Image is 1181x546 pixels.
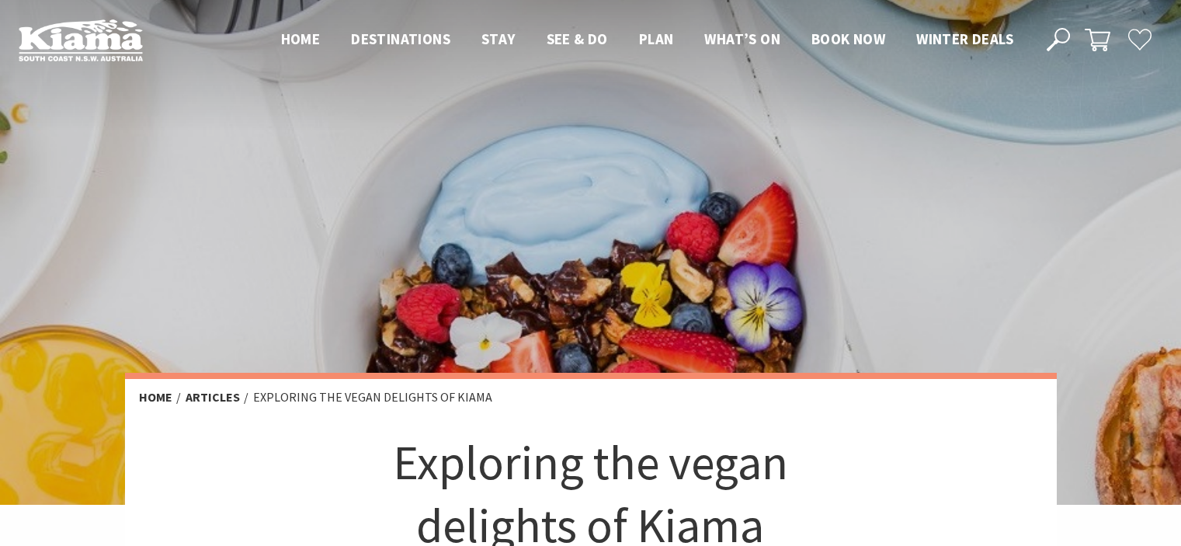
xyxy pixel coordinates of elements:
[186,389,240,405] a: Articles
[351,30,450,48] span: Destinations
[916,30,1013,48] span: Winter Deals
[481,30,516,48] span: Stay
[281,30,321,48] span: Home
[547,30,608,48] span: See & Do
[639,30,674,48] span: Plan
[19,19,143,61] img: Kiama Logo
[811,30,885,48] span: Book now
[253,388,492,408] li: Exploring the vegan delights of Kiama
[266,27,1029,53] nav: Main Menu
[139,389,172,405] a: Home
[704,30,780,48] span: What’s On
